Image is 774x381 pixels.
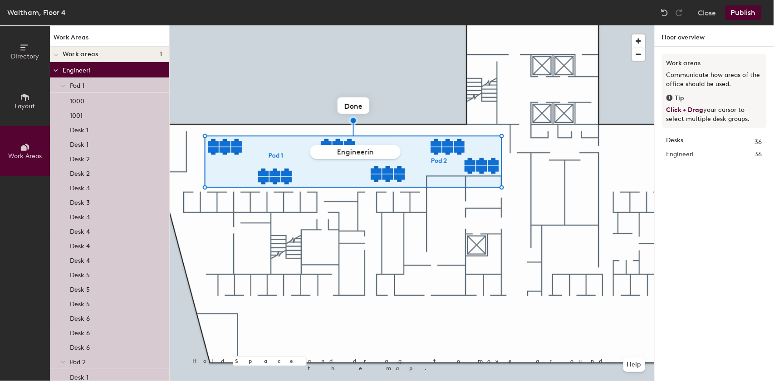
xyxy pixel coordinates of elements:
strong: Desks [666,137,684,147]
span: 1 [160,51,162,58]
span: Work Areas [8,152,42,160]
h3: Work areas [666,58,762,68]
p: Desk 3 [70,211,90,221]
p: Desk 1 [70,138,88,149]
span: Layout [15,102,35,110]
p: Engineeri [63,64,162,76]
p: Desk 6 [70,312,90,323]
span: Work areas [63,51,98,58]
p: Desk 5 [70,283,90,294]
button: Close [698,5,716,20]
p: Desk 4 [70,254,90,265]
span: Pod 1 [70,82,84,90]
p: Desk 4 [70,225,90,236]
p: Desk 4 [70,240,90,250]
p: Desk 3 [70,182,90,192]
span: 36 [755,150,762,159]
button: Publish [725,5,761,20]
button: Help [623,357,645,372]
h1: Work Areas [50,33,169,47]
span: Directory [11,53,39,60]
div: Tip [666,93,762,103]
p: 1001 [70,109,83,120]
p: Desk 5 [70,298,90,308]
p: Desk 1 [70,124,88,134]
p: Desk 6 [70,327,90,337]
p: Desk 5 [70,269,90,279]
button: Done [338,97,369,114]
span: Pod 2 [70,358,86,366]
p: Desk 3 [70,196,90,207]
p: Desk 6 [70,341,90,352]
span: Engineeri [666,150,694,159]
img: Undo [660,8,669,17]
div: Waltham, Floor 4 [7,7,66,18]
p: 1000 [70,95,84,105]
p: your cursor to select multiple desk groups. [666,106,762,124]
span: Click + Drag [666,106,704,114]
h1: Floor overview [655,25,774,47]
p: Communicate how areas of the office should be used. [666,71,762,89]
p: Desk 2 [70,153,90,163]
img: Redo [675,8,684,17]
p: Desk 2 [70,167,90,178]
span: 36 [755,137,762,147]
